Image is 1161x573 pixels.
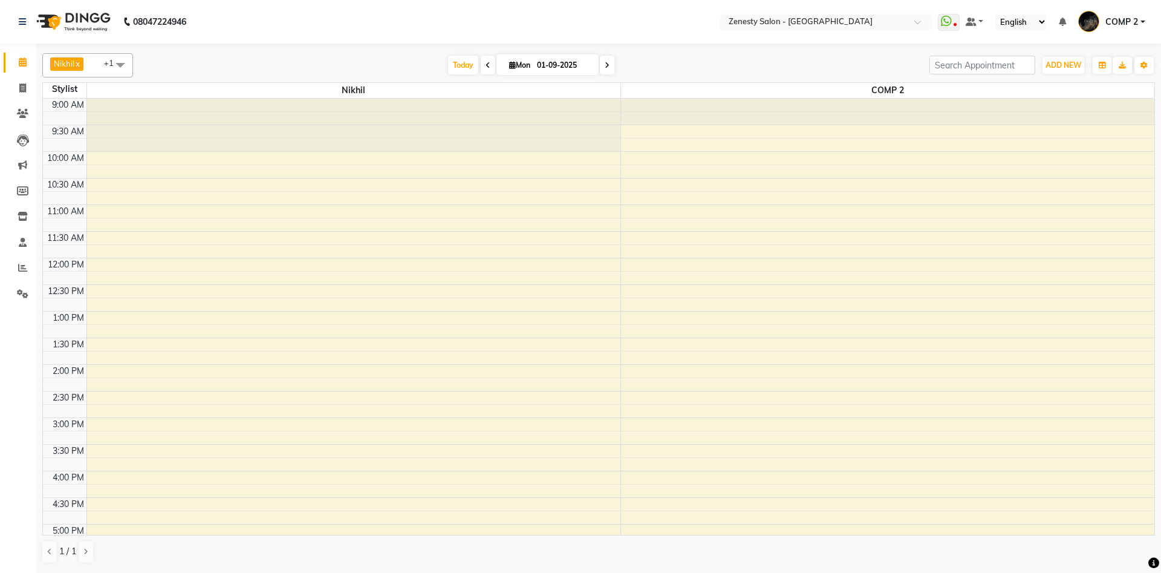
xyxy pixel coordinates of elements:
button: ADD NEW [1042,57,1084,74]
a: x [74,59,80,68]
div: 12:30 PM [45,285,86,298]
div: 9:00 AM [50,99,86,111]
div: 10:00 AM [45,152,86,165]
div: 3:30 PM [50,445,86,457]
div: 11:30 AM [45,232,86,244]
div: 10:30 AM [45,178,86,191]
div: 4:30 PM [50,498,86,511]
span: Nikhil [54,59,74,68]
div: 2:00 PM [50,365,86,378]
div: 9:30 AM [50,125,86,138]
img: logo [31,5,114,39]
span: Nikhil [87,83,620,98]
div: 1:30 PM [50,338,86,351]
span: 1 / 1 [59,545,76,558]
div: Stylist [43,83,86,96]
span: ADD NEW [1046,61,1081,70]
span: Today [448,56,478,74]
div: 1:00 PM [50,312,86,324]
b: 08047224946 [133,5,186,39]
div: 3:00 PM [50,418,86,431]
span: Mon [506,61,533,70]
input: 2025-09-01 [533,56,594,74]
div: 5:00 PM [50,525,86,537]
div: 11:00 AM [45,205,86,218]
div: 2:30 PM [50,391,86,404]
span: COMP 2 [621,83,1155,98]
div: 12:00 PM [45,258,86,271]
span: COMP 2 [1105,16,1138,28]
div: 4:00 PM [50,471,86,484]
input: Search Appointment [929,56,1035,74]
img: COMP 2 [1078,11,1099,32]
span: +1 [104,58,123,68]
